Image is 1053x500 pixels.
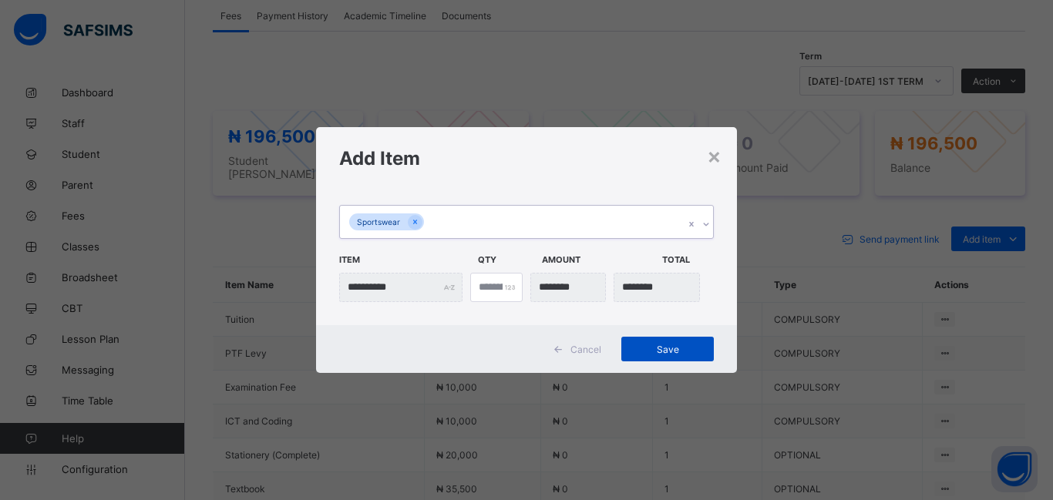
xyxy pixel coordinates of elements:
span: Total [662,247,718,273]
span: Save [633,344,702,355]
div: × [707,143,722,169]
span: Qty [478,247,534,273]
div: Sportswear [349,213,408,231]
span: Amount [542,247,654,273]
h1: Add Item [339,147,714,169]
span: Item [339,247,470,273]
span: Cancel [570,344,601,355]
